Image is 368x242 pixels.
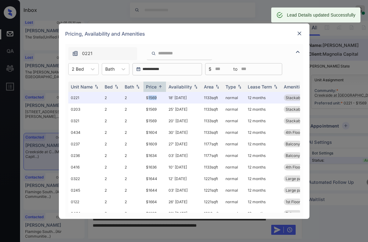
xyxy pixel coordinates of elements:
[68,208,102,219] td: 0464
[201,150,223,161] td: 1177 sqft
[201,103,223,115] td: 1133 sqft
[201,173,223,184] td: 1221 sqft
[166,103,201,115] td: 25' [DATE]
[286,95,319,100] span: Stackable washe...
[143,150,166,161] td: $1634
[245,184,281,196] td: 12 months
[122,127,143,138] td: 2
[143,92,166,103] td: $1569
[68,196,102,208] td: 0122
[122,150,143,161] td: 2
[225,84,236,89] div: Type
[166,115,201,127] td: 20' [DATE]
[68,127,102,138] td: 0434
[122,161,143,173] td: 2
[286,130,302,135] span: 4th Floor
[166,138,201,150] td: 27' [DATE]
[122,115,143,127] td: 2
[272,84,279,89] img: sorting
[245,173,281,184] td: 12 months
[166,196,201,208] td: 26' [DATE]
[143,115,166,127] td: $1569
[286,199,300,204] span: 1st Floor
[223,184,245,196] td: normal
[102,138,122,150] td: 2
[122,92,143,103] td: 2
[287,9,355,21] div: Lead Details updated Successfully
[143,184,166,196] td: $1644
[296,30,303,37] img: close
[122,173,143,184] td: 2
[151,51,156,56] img: icon-zuma
[201,127,223,138] td: 1133 sqft
[68,150,102,161] td: 0236
[113,84,120,89] img: sorting
[201,161,223,173] td: 1133 sqft
[201,184,223,196] td: 1221 sqft
[245,92,281,103] td: 12 months
[166,173,201,184] td: 12' [DATE]
[223,103,245,115] td: normal
[122,138,143,150] td: 2
[68,92,102,103] td: 0221
[146,84,157,89] div: Price
[143,173,166,184] td: $1644
[68,138,102,150] td: 0237
[245,127,281,138] td: 12 months
[72,50,78,57] img: icon-zuma
[82,50,92,57] span: 0221
[122,196,143,208] td: 2
[245,161,281,173] td: 12 months
[59,23,309,44] div: Pricing, Availability and Amenities
[168,84,192,89] div: Availability
[102,150,122,161] td: 2
[122,184,143,196] td: 2
[102,161,122,173] td: 2
[93,84,100,89] img: sorting
[204,84,214,89] div: Area
[102,173,122,184] td: 2
[166,161,201,173] td: 10' [DATE]
[245,138,281,150] td: 12 months
[105,84,113,89] div: Bed
[245,115,281,127] td: 12 months
[143,138,166,150] td: $1609
[102,208,122,219] td: 2
[71,84,93,89] div: Unit Name
[143,127,166,138] td: $1604
[223,127,245,138] td: normal
[286,188,315,193] span: Large patio/bal...
[245,196,281,208] td: 12 months
[286,142,300,146] span: Balcony
[236,84,243,89] img: sorting
[223,138,245,150] td: normal
[166,92,201,103] td: 18' [DATE]
[284,84,305,89] div: Amenities
[286,176,315,181] span: Large patio/bal...
[245,208,281,219] td: 12 months
[223,92,245,103] td: normal
[201,208,223,219] td: 1306 sqft
[102,127,122,138] td: 2
[223,115,245,127] td: normal
[201,196,223,208] td: 1221 sqft
[223,161,245,173] td: normal
[193,84,199,89] img: sorting
[102,92,122,103] td: 2
[102,115,122,127] td: 2
[286,165,302,169] span: 4th Floor
[223,208,245,219] td: normal
[143,196,166,208] td: $1664
[209,66,211,73] span: $
[143,103,166,115] td: $1569
[294,48,302,56] img: icon-zuma
[286,118,319,123] span: Stackable washe...
[286,107,319,112] span: Stackable washe...
[214,84,220,89] img: sorting
[135,84,141,89] img: sorting
[102,196,122,208] td: 2
[143,161,166,173] td: $1636
[245,150,281,161] td: 12 months
[122,103,143,115] td: 2
[143,208,166,219] td: $1839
